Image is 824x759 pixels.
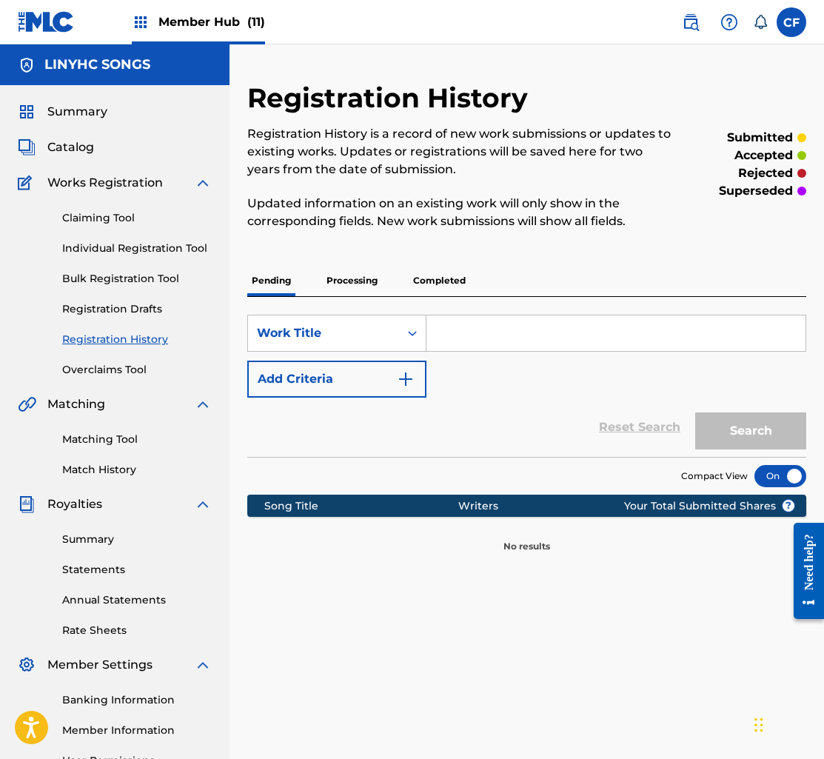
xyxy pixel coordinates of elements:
span: Your Total Submitted Shares [624,498,795,514]
img: expand [194,395,212,413]
div: Help [714,7,744,37]
a: Matching Tool [62,432,212,447]
img: Member Settings [18,656,36,674]
a: Banking Information [62,692,212,708]
img: 9d2ae6d4665cec9f34b9.svg [397,370,415,388]
a: Overclaims Tool [62,362,212,378]
div: Drag [754,703,763,747]
div: Notifications [753,15,768,30]
span: Member Hub [158,13,265,30]
img: expand [194,656,212,674]
span: ? [783,500,794,512]
a: Public Search [676,7,706,37]
div: Writers [458,498,671,514]
img: Catalog [18,138,36,156]
a: CatalogCatalog [18,138,94,156]
p: rejected [738,164,793,182]
h2: Registration History [247,81,535,115]
span: Catalog [47,138,94,156]
button: Add Criteria [247,361,426,398]
img: expand [194,495,212,513]
img: search [682,13,700,31]
div: User Menu [777,7,806,37]
span: Compact View [681,469,748,483]
img: Accounts [18,56,36,74]
iframe: Resource Center [783,512,824,631]
h5: LINYHC SONGS [44,56,150,73]
p: Updated information on an existing work will only show in the corresponding fields. New work subm... [247,195,677,230]
p: Completed [409,265,470,296]
img: Works Registration [18,174,37,192]
p: Pending [247,265,295,296]
a: Annual Statements [62,592,212,608]
img: expand [194,174,212,192]
a: Bulk Registration Tool [62,271,212,287]
span: Member Settings [47,656,153,674]
div: Song Title [264,498,458,514]
a: Match History [62,462,212,478]
span: Royalties [47,495,102,513]
p: accepted [734,147,793,164]
p: Processing [322,265,382,296]
a: Registration Drafts [62,301,212,317]
iframe: Chat Widget [750,688,824,759]
span: Summary [47,103,107,121]
a: SummarySummary [18,103,107,121]
p: No results [503,522,550,553]
img: MLC Logo [18,11,75,33]
a: Individual Registration Tool [62,241,212,256]
div: Work Title [257,324,390,342]
img: Top Rightsholders [132,13,150,31]
a: Rate Sheets [62,623,212,638]
p: submitted [727,129,793,147]
img: help [720,13,738,31]
a: Registration History [62,332,212,347]
p: Registration History is a record of new work submissions or updates to existing works. Updates or... [247,125,677,178]
form: Search Form [247,315,806,457]
img: Royalties [18,495,36,513]
img: Summary [18,103,36,121]
a: Member Information [62,723,212,738]
span: Works Registration [47,174,163,192]
span: Matching [47,395,105,413]
p: superseded [719,182,793,200]
a: Statements [62,562,212,578]
span: (11) [247,15,265,29]
img: Matching [18,395,36,413]
a: Claiming Tool [62,210,212,226]
a: Summary [62,532,212,547]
